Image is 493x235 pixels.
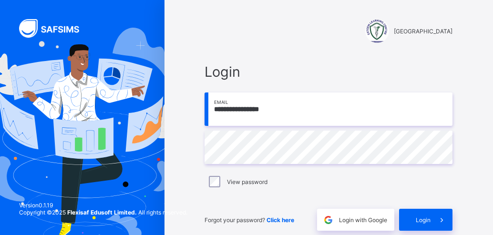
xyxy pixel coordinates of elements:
[267,216,294,224] a: Click here
[227,178,267,185] label: View password
[394,28,452,35] span: [GEOGRAPHIC_DATA]
[205,216,294,224] span: Forgot your password?
[323,215,334,225] img: google.396cfc9801f0270233282035f929180a.svg
[19,209,187,216] span: Copyright © 2025 All rights reserved.
[339,216,387,224] span: Login with Google
[205,63,452,80] span: Login
[19,202,187,209] span: Version 0.1.19
[19,19,91,38] img: SAFSIMS Logo
[67,209,137,216] strong: Flexisaf Edusoft Limited.
[416,216,431,224] span: Login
